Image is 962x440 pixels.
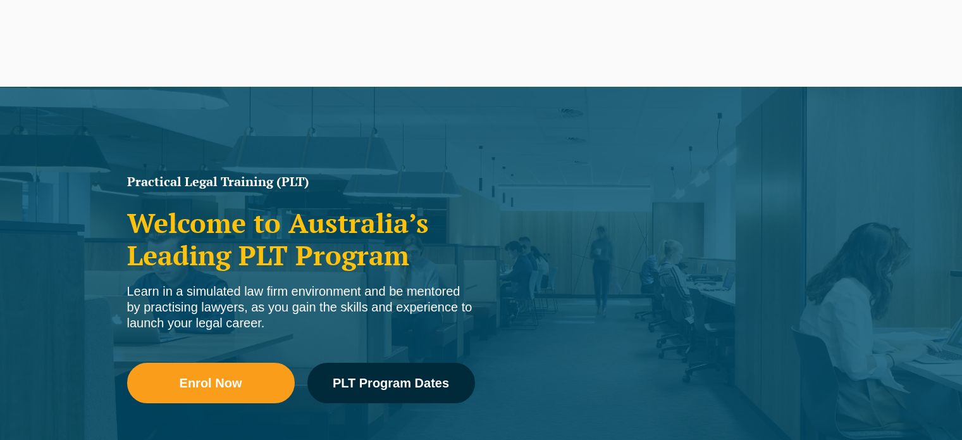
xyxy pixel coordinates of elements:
a: Enrol Now [127,363,295,403]
h1: Practical Legal Training (PLT) [127,175,475,188]
h2: Welcome to Australia’s Leading PLT Program [127,207,475,271]
a: PLT Program Dates [307,363,475,403]
span: PLT Program Dates [333,377,449,389]
div: Learn in a simulated law firm environment and be mentored by practising lawyers, as you gain the ... [127,284,475,331]
span: Enrol Now [180,377,242,389]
